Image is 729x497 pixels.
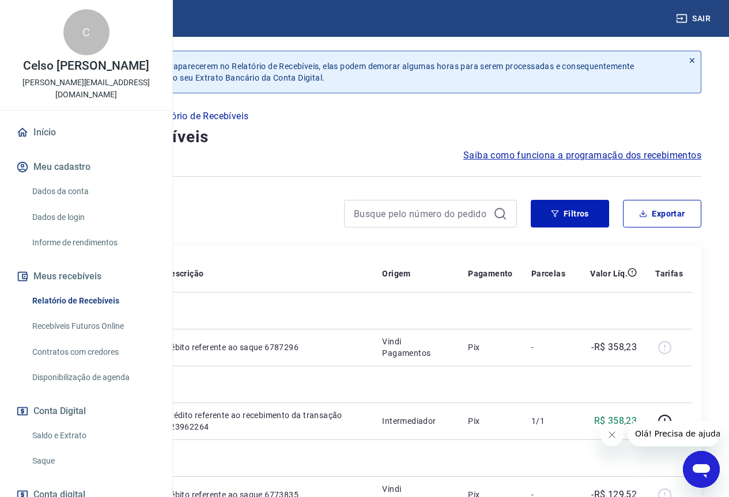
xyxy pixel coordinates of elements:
p: Tarifas [655,268,683,279]
a: Saiba como funciona a programação dos recebimentos [463,149,701,162]
p: Vindi Pagamentos [382,336,450,359]
p: Intermediador [382,415,450,427]
p: Parcelas [531,268,565,279]
span: Olá! Precisa de ajuda? [7,8,97,17]
p: Crédito referente ao recebimento da transação 223962264 [165,409,364,432]
a: Início [14,120,158,145]
p: Pagamento [468,268,513,279]
p: - [531,342,565,353]
iframe: Mensagem da empresa [628,421,720,446]
a: Saque [28,449,158,473]
p: [PERSON_NAME][EMAIL_ADDRESS][DOMAIN_NAME] [9,77,163,101]
button: Filtros [531,200,609,227]
div: C [63,9,109,55]
a: Informe de rendimentos [28,231,158,255]
button: Exportar [623,200,701,227]
a: Saldo e Extrato [28,424,158,447]
p: Origem [382,268,410,279]
p: Pix [468,415,513,427]
p: R$ 358,23 [594,414,637,428]
p: Celso [PERSON_NAME] [23,60,149,72]
input: Busque pelo número do pedido [354,205,489,222]
a: Relatório de Recebíveis [28,289,158,313]
p: 1/1 [531,415,565,427]
h4: Relatório de Recebíveis [28,126,701,149]
p: Valor Líq. [590,268,628,279]
button: Meu cadastro [14,154,158,180]
button: Meus recebíveis [14,264,158,289]
a: Recebíveis Futuros Online [28,314,158,338]
iframe: Fechar mensagem [600,423,624,446]
iframe: Botão para abrir a janela de mensagens [683,451,720,488]
p: Pix [468,342,513,353]
a: Dados de login [28,206,158,229]
p: -R$ 358,23 [591,340,637,354]
p: Relatório de Recebíveis [149,109,248,123]
p: Descrição [165,268,204,279]
button: Conta Digital [14,399,158,424]
button: Sair [674,8,715,29]
a: Dados da conta [28,180,158,203]
p: Débito referente ao saque 6787296 [165,342,364,353]
a: Contratos com credores [28,340,158,364]
p: Após o envio das liquidações aparecerem no Relatório de Recebíveis, elas podem demorar algumas ho... [62,60,674,84]
a: Disponibilização de agenda [28,366,158,389]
